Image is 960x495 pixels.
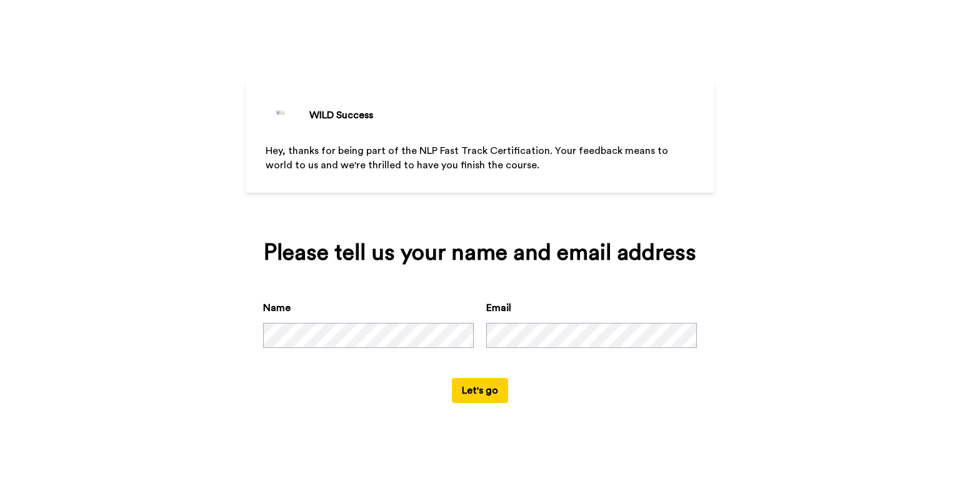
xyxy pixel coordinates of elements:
[263,300,291,315] label: Name
[263,240,697,265] div: Please tell us your name and email address
[266,146,671,170] span: Hey, thanks for being part of the NLP Fast Track Certification. Your feedback means to world to u...
[452,378,508,403] button: Let's go
[309,108,373,123] div: WILD Success
[486,300,511,315] label: Email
